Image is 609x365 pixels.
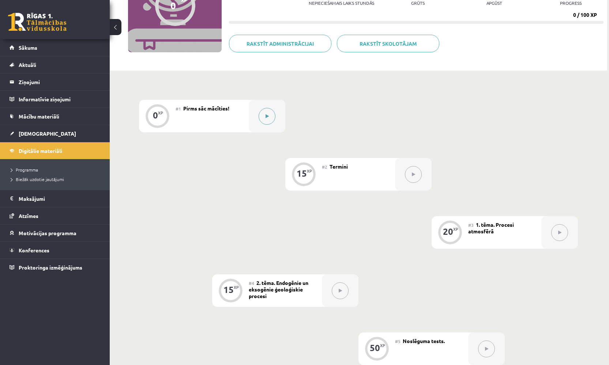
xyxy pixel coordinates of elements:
div: XP [307,169,312,173]
a: Sākums [10,39,101,56]
span: Proktoringa izmēģinājums [19,264,82,271]
span: #3 [468,222,474,228]
span: #5 [395,338,401,344]
span: Programma [11,167,38,173]
span: #2 [322,164,327,170]
span: #1 [176,106,181,112]
legend: Informatīvie ziņojumi [19,91,101,108]
a: Atzīmes [10,207,101,224]
a: Digitālie materiāli [10,142,101,159]
a: Mācību materiāli [10,108,101,125]
span: Sākums [19,44,37,51]
a: Informatīvie ziņojumi [10,91,101,108]
p: Grūts [411,0,425,5]
a: Rakstīt administrācijai [229,35,331,52]
span: 1. tēma. Procesi atmosfērā [468,221,514,234]
span: Atzīmes [19,212,38,219]
a: Konferences [10,242,101,259]
span: Biežāk uzdotie jautājumi [11,176,64,182]
span: Noslēguma tests. [403,338,445,344]
div: 0 [153,112,158,118]
span: Konferences [19,247,49,253]
legend: Ziņojumi [19,74,101,90]
p: apgūst [486,0,502,5]
a: Motivācijas programma [10,225,101,241]
a: Rīgas 1. Tālmācības vidusskola [8,13,67,31]
span: Aktuāli [19,61,36,68]
a: Biežāk uzdotie jautājumi [11,176,102,182]
p: progress [560,0,582,5]
a: Maksājumi [10,190,101,207]
span: Mācību materiāli [19,113,59,120]
div: XP [380,343,385,347]
div: XP [453,227,458,231]
span: Termini [330,163,348,170]
a: Aktuāli [10,56,101,73]
span: [DEMOGRAPHIC_DATA] [19,130,76,137]
a: Proktoringa izmēģinājums [10,259,101,276]
a: [DEMOGRAPHIC_DATA] [10,125,101,142]
div: 15 [297,170,307,177]
legend: Maksājumi [19,190,101,207]
span: Pirms sāc mācīties! [183,105,229,112]
div: 15 [223,286,234,293]
span: Motivācijas programma [19,230,76,236]
span: #4 [249,280,254,286]
a: Rakstīt skolotājam [337,35,439,52]
div: XP [158,111,163,115]
div: XP [234,285,239,289]
span: Digitālie materiāli [19,147,62,154]
span: 2. tēma. Endogēnie un eksogēnie ģeoloģiskie procesi [249,279,308,299]
a: Ziņojumi [10,74,101,90]
div: 20 [443,228,453,235]
div: 50 [370,345,380,351]
p: Nepieciešamais laiks stundās [309,0,374,5]
a: Programma [11,166,102,173]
